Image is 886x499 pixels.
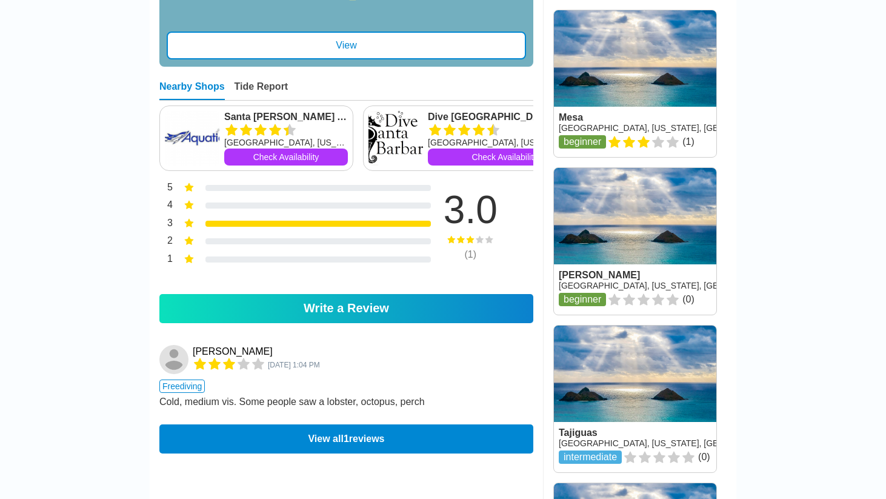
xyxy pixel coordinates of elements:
[159,234,173,250] div: 2
[159,380,205,393] span: freediving
[428,149,581,166] a: Check Availability
[193,346,273,357] div: [PERSON_NAME]
[268,361,320,369] span: 6753
[159,216,173,232] div: 3
[159,397,533,407] div: Cold, medium vis. Some people saw a lobster, octopus, perch
[159,294,533,323] a: Write a Review
[425,249,516,260] div: ( 1 )
[428,136,581,149] div: [GEOGRAPHIC_DATA], [US_STATE]
[224,149,348,166] a: Check Availability
[428,111,581,123] a: Dive [GEOGRAPHIC_DATA][PERSON_NAME]
[224,111,348,123] a: Santa [PERSON_NAME] Aquatics
[159,345,188,374] img: Bella P
[159,252,173,268] div: 1
[159,198,173,214] div: 4
[159,81,225,100] div: Nearby Shops
[159,181,173,196] div: 5
[368,111,423,166] img: Dive Santa Barbara
[559,281,862,290] a: [GEOGRAPHIC_DATA], [US_STATE], [GEOGRAPHIC_DATA][PERSON_NAME]
[159,345,190,374] a: Bella P
[167,32,526,59] div: View
[425,190,516,229] div: 3.0
[224,136,348,149] div: [GEOGRAPHIC_DATA], [US_STATE]
[165,111,219,166] img: Santa Barbara Aquatics
[235,81,288,100] div: Tide Report
[159,424,533,454] button: View all1reviews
